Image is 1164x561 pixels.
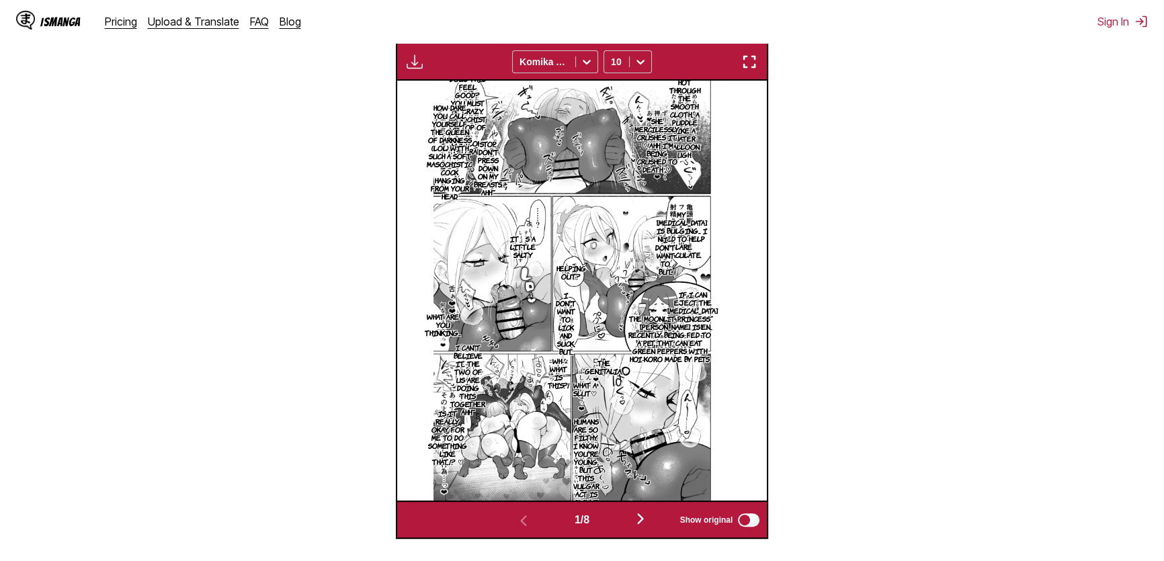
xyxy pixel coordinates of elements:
[515,513,532,529] img: Previous page
[422,310,464,339] p: What are you thinking...
[582,356,626,378] p: The genitalia.
[40,15,81,28] div: IsManga
[1097,15,1148,28] button: Sign In
[425,406,470,468] p: Is it really okay for me to do something like that...!? ♡
[148,15,239,28] a: Upload & Translate
[447,341,488,419] p: I can't believe it... The two of us are doing this together. Ahh~
[16,11,105,32] a: IsManga LogoIsManga
[544,354,573,392] p: Wh-What is this?!
[250,15,269,28] a: FAQ
[624,312,715,365] p: The Moonlit Princess [PERSON_NAME] is recently being fed to a pet that can eat green peppers with...
[554,261,589,283] p: Helping out?
[553,288,579,358] p: I don't want to lick and suck, but...
[407,54,423,70] img: Download translated images
[433,81,731,501] img: Manga Panel
[569,415,603,509] p: Humans are so filthy. I know you're young, but this vulgar act is slimy~
[653,232,678,278] p: I don't want to, but...
[571,378,599,400] p: What a slut♡
[575,514,589,526] span: 1 / 8
[632,114,682,176] p: She mercilessly crushes it... ♡ Ahh, I'm being crushed to death. ♡
[280,15,301,28] a: Blog
[665,288,720,333] p: If I can eject the [MEDICAL_DATA] and ingest them, then...
[471,137,505,199] p: Stop... Don't press down on my breasts. Ahh~
[105,15,137,28] a: Pricing
[507,232,538,261] p: It」s a little salty
[632,511,649,527] img: Next page
[424,101,475,203] p: How dare you call yourself the Queen of Darkness (lol) with such a soft, masochistic cock hanging...
[741,54,757,70] img: Enter fullscreen
[1134,15,1148,28] img: Sign out
[654,208,710,261] p: My [MEDICAL_DATA] is bulging... I need to help Flare ejaculate.
[680,515,733,525] span: Show original
[666,67,703,161] p: Sweaty hot through the smooth cloth... A puddle like a water balloon. Ugh.
[738,513,759,527] input: Show original
[16,11,35,30] img: IsManga Logo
